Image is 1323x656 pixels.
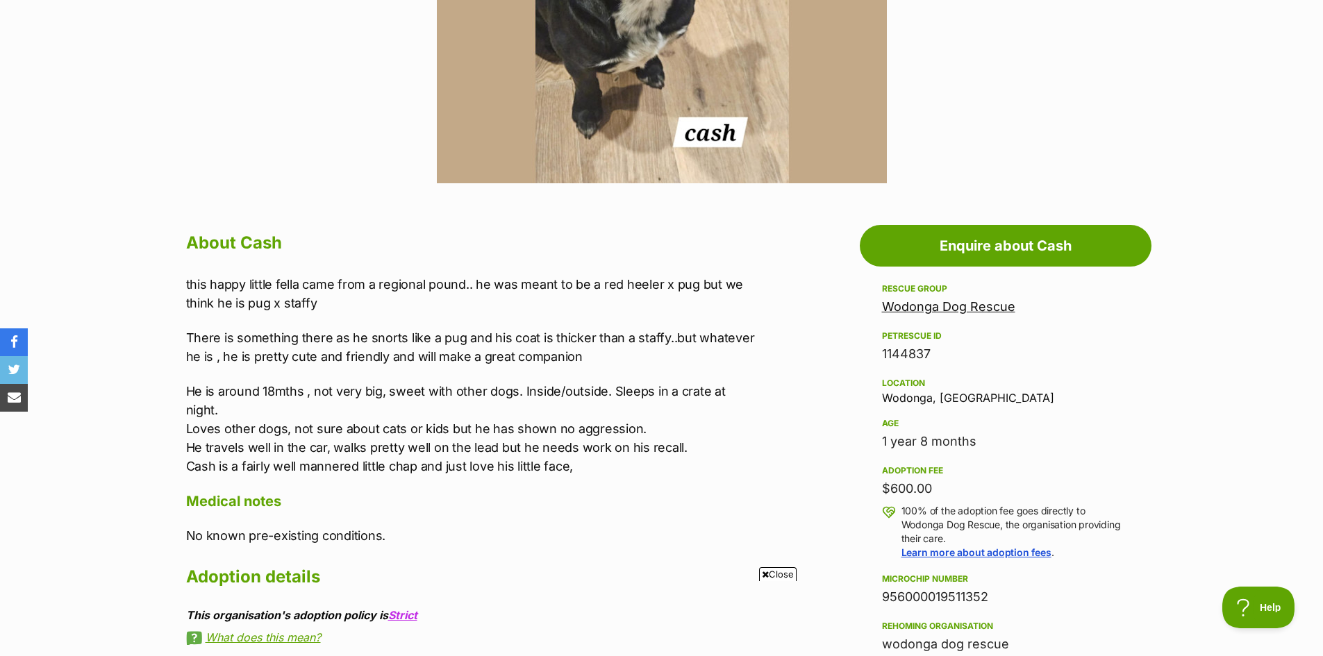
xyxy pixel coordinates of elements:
iframe: Advertisement [325,587,999,649]
div: Wodonga, [GEOGRAPHIC_DATA] [882,375,1129,404]
div: Age [882,418,1129,429]
div: Location [882,378,1129,389]
p: this happy little fella came from a regional pound.. he was meant to be a red heeler x pug but we... [186,275,760,312]
div: 956000019511352 [882,587,1129,607]
p: No known pre-existing conditions. [186,526,760,545]
h2: Adoption details [186,562,760,592]
div: Adoption fee [882,465,1129,476]
a: Learn more about adoption fees [901,546,1051,558]
div: PetRescue ID [882,330,1129,342]
a: Enquire about Cash [860,225,1151,267]
div: 1144837 [882,344,1129,364]
p: 100% of the adoption fee goes directly to Wodonga Dog Rescue, the organisation providing their ca... [901,504,1129,560]
div: Rehoming organisation [882,621,1129,632]
iframe: Help Scout Beacon - Open [1222,587,1295,628]
img: https://img.kwcdn.com/product/algo_check/auto/09fbe41254b5db8009fe9317ab1c46251750665148297.jpg?i... [106,88,208,174]
div: $600.00 [882,479,1129,498]
h4: Medical notes [186,492,760,510]
div: Microchip number [882,573,1129,584]
div: Rescue group [882,283,1129,294]
img: https://img.kwcdn.com/product/fancy/5770479f-d39b-403e-b577-7a3ea63efba3.jpg?imageMogr2/strip/siz... [106,88,208,174]
span: Close [759,567,797,581]
div: wodonga dog rescue [882,634,1129,654]
p: There is something there as he snorts like a pug and his coat is thicker than a staffy..but whate... [186,328,760,366]
div: This organisation's adoption policy is [186,609,760,621]
a: What does this mean? [186,631,760,644]
div: 1 year 8 months [882,432,1129,451]
h2: About Cash [186,228,760,258]
a: Wodonga Dog Rescue [882,299,1015,314]
p: He is around 18mths , not very big, sweet with other dogs. Inside/outside. Sleeps in a crate at n... [186,382,760,476]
